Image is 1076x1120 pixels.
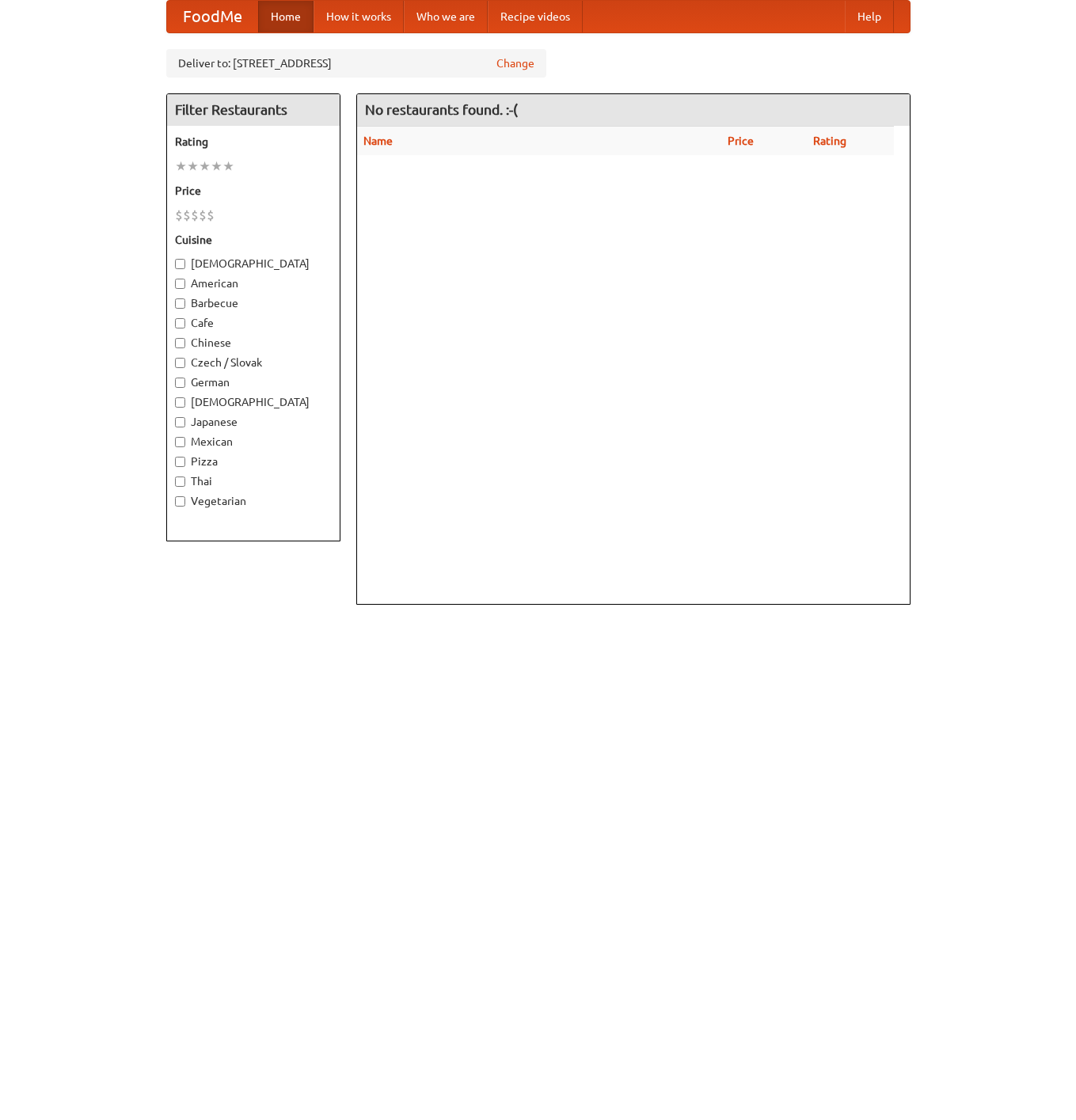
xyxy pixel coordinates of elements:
[222,158,234,175] li: ★
[175,355,332,370] label: Czech / Slovak
[175,437,185,447] input: Mexican
[175,256,332,271] label: [DEMOGRAPHIC_DATA]
[191,207,199,224] li: $
[175,338,185,348] input: Chinese
[167,94,340,126] h4: Filter Restaurants
[175,434,332,450] label: Mexican
[175,318,185,328] input: Cafe
[199,158,211,175] li: ★
[175,496,185,507] input: Vegetarian
[404,1,488,32] a: Who we are
[314,1,404,32] a: How it works
[175,358,185,368] input: Czech / Slovak
[175,476,185,487] input: Thai
[175,207,183,224] li: $
[175,134,332,150] h5: Rating
[175,417,185,427] input: Japanese
[813,135,846,147] a: Rating
[496,55,534,71] a: Change
[175,279,185,289] input: American
[175,457,185,467] input: Pizza
[488,1,583,32] a: Recipe videos
[175,259,185,269] input: [DEMOGRAPHIC_DATA]
[175,397,185,408] input: [DEMOGRAPHIC_DATA]
[175,394,332,410] label: [DEMOGRAPHIC_DATA]
[175,335,332,351] label: Chinese
[175,232,332,248] h5: Cuisine
[175,315,332,331] label: Cafe
[175,298,185,309] input: Barbecue
[187,158,199,175] li: ★
[365,102,518,117] ng-pluralize: No restaurants found. :-(
[175,493,332,509] label: Vegetarian
[175,275,332,291] label: American
[363,135,393,147] a: Name
[211,158,222,175] li: ★
[175,295,332,311] label: Barbecue
[258,1,314,32] a: Home
[845,1,894,32] a: Help
[175,378,185,388] input: German
[175,454,332,469] label: Pizza
[175,374,332,390] label: German
[175,473,332,489] label: Thai
[175,414,332,430] label: Japanese
[728,135,754,147] a: Price
[166,49,546,78] div: Deliver to: [STREET_ADDRESS]
[175,158,187,175] li: ★
[167,1,258,32] a: FoodMe
[175,183,332,199] h5: Price
[207,207,215,224] li: $
[183,207,191,224] li: $
[199,207,207,224] li: $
